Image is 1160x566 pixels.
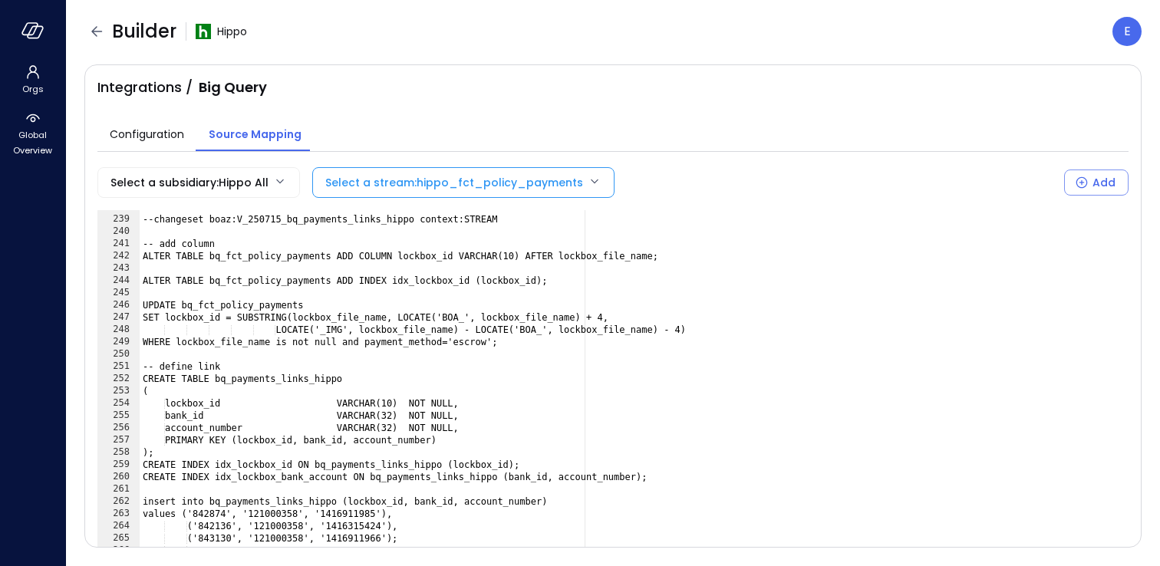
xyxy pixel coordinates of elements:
[97,299,140,311] div: 246
[3,107,62,160] div: Global Overview
[97,520,140,532] div: 264
[1064,169,1129,196] button: Add
[97,373,140,385] div: 252
[110,168,269,197] div: Select a subsidiary : Hippo All
[97,532,140,545] div: 265
[199,77,267,97] span: Big Query
[97,336,140,348] div: 249
[97,238,140,250] div: 241
[97,275,140,287] div: 244
[97,250,140,262] div: 242
[97,77,193,97] span: Integrations /
[97,385,140,397] div: 253
[97,508,140,520] div: 263
[97,545,140,557] div: 266
[325,168,583,197] div: Select a stream : hippo_fct_policy_payments
[217,23,247,40] span: Hippo
[1092,173,1116,193] div: Add
[1124,22,1131,41] p: E
[1112,17,1142,46] div: Eleanor Yehudai
[22,81,44,97] span: Orgs
[97,213,140,225] div: 239
[1064,167,1129,198] div: Select a Subsidiary to add a new Stream
[97,422,140,434] div: 256
[97,348,140,360] div: 250
[97,262,140,275] div: 243
[97,410,140,422] div: 255
[196,24,211,39] img: ynjrjpaiymlkbkxtflmu
[97,471,140,483] div: 260
[209,126,302,143] span: Source Mapping
[97,434,140,446] div: 257
[97,324,140,336] div: 248
[110,126,184,143] span: Configuration
[97,495,140,508] div: 262
[9,127,56,158] span: Global Overview
[97,360,140,373] div: 251
[97,311,140,324] div: 247
[97,287,140,299] div: 245
[3,61,62,98] div: Orgs
[97,397,140,410] div: 254
[97,459,140,471] div: 259
[97,225,140,238] div: 240
[97,483,140,495] div: 261
[112,19,176,44] span: Builder
[97,446,140,459] div: 258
